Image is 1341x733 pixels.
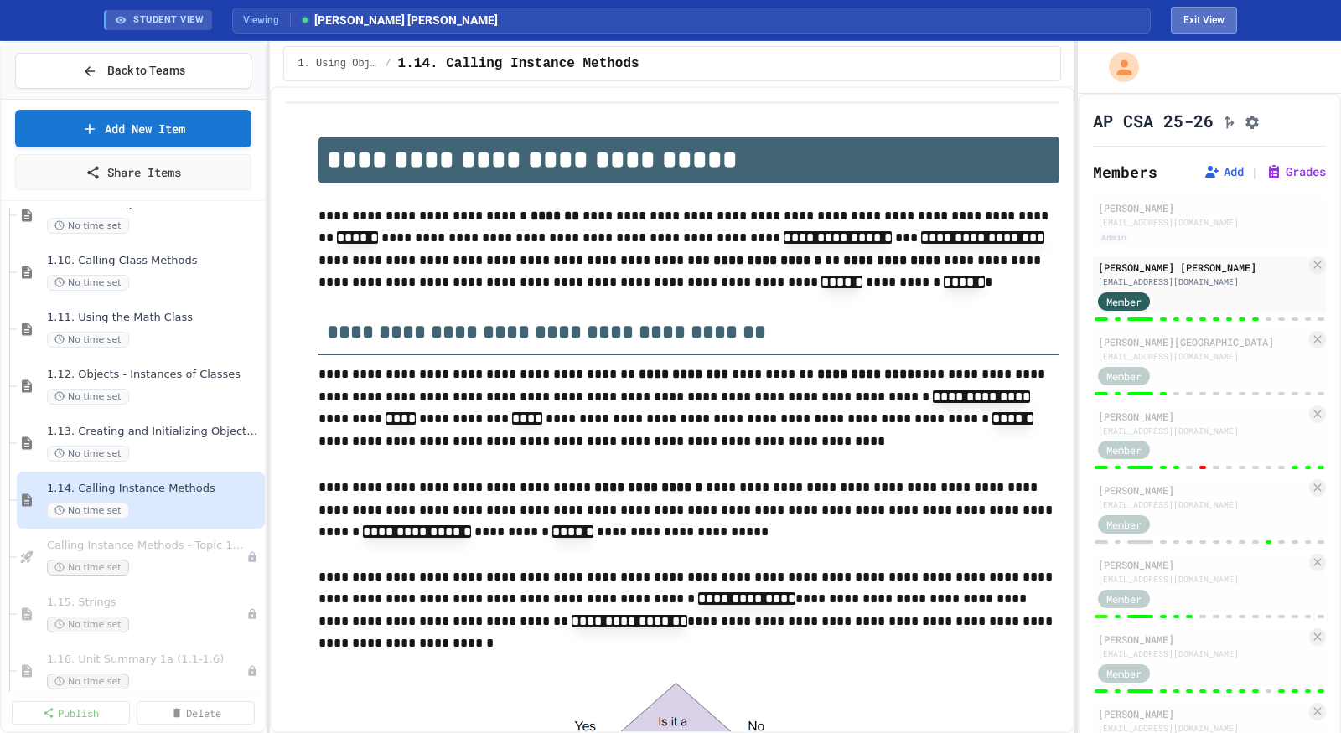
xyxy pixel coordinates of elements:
[1098,200,1321,215] div: [PERSON_NAME]
[1106,294,1142,309] span: Member
[246,551,258,563] div: Unpublished
[47,539,246,553] span: Calling Instance Methods - Topic 1.14
[1098,276,1306,288] div: [EMAIL_ADDRESS][DOMAIN_NAME]
[1250,162,1259,182] span: |
[15,53,251,89] button: Back to Teams
[137,701,255,725] a: Delete
[47,503,129,519] span: No time set
[1106,442,1142,457] span: Member
[1098,230,1130,245] div: Admin
[1098,706,1306,721] div: [PERSON_NAME]
[1098,498,1306,511] div: [EMAIL_ADDRESS][DOMAIN_NAME]
[12,701,130,725] a: Publish
[398,54,639,74] span: 1.14. Calling Instance Methods
[47,254,261,268] span: 1.10. Calling Class Methods
[1098,483,1306,498] div: [PERSON_NAME]
[47,560,129,576] span: No time set
[1106,517,1142,532] span: Member
[1098,350,1306,363] div: [EMAIL_ADDRESS][DOMAIN_NAME]
[1098,334,1306,349] div: [PERSON_NAME][GEOGRAPHIC_DATA]
[47,389,129,405] span: No time set
[47,596,246,610] span: 1.15. Strings
[1244,111,1261,131] button: Assignment Settings
[1171,7,1237,34] button: Exit student view
[47,311,261,325] span: 1.11. Using the Math Class
[1091,48,1143,86] div: My Account
[15,110,251,147] a: Add New Item
[47,425,261,439] span: 1.13. Creating and Initializing Objects: Constructors
[47,446,129,462] span: No time set
[1098,425,1306,437] div: [EMAIL_ADDRESS][DOMAIN_NAME]
[246,665,258,677] div: Unpublished
[1204,163,1244,180] button: Add
[246,608,258,620] div: Unpublished
[298,57,378,70] span: 1. Using Objects and Methods
[1106,591,1142,607] span: Member
[1098,409,1306,424] div: [PERSON_NAME]
[1098,648,1306,660] div: [EMAIL_ADDRESS][DOMAIN_NAME]
[299,12,498,29] span: [PERSON_NAME] [PERSON_NAME]
[1098,216,1321,229] div: [EMAIL_ADDRESS][DOMAIN_NAME]
[1266,163,1326,180] button: Grades
[47,332,129,348] span: No time set
[47,482,261,496] span: 1.14. Calling Instance Methods
[385,57,391,70] span: /
[243,13,291,28] span: Viewing
[1093,160,1157,183] h2: Members
[47,617,129,632] span: No time set
[1093,109,1214,132] h1: AP CSA 25-26
[47,368,261,382] span: 1.12. Objects - Instances of Classes
[1098,632,1306,647] div: [PERSON_NAME]
[1098,260,1306,275] div: [PERSON_NAME] [PERSON_NAME]
[1106,369,1142,384] span: Member
[47,653,246,667] span: 1.16. Unit Summary 1a (1.1-1.6)
[47,275,129,291] span: No time set
[133,13,204,28] span: STUDENT VIEW
[1106,666,1142,681] span: Member
[47,674,129,689] span: No time set
[47,218,129,234] span: No time set
[1098,573,1306,586] div: [EMAIL_ADDRESS][DOMAIN_NAME]
[107,62,185,80] span: Back to Teams
[1098,557,1306,572] div: [PERSON_NAME]
[1220,111,1237,131] button: Click to see fork details
[15,154,251,190] a: Share Items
